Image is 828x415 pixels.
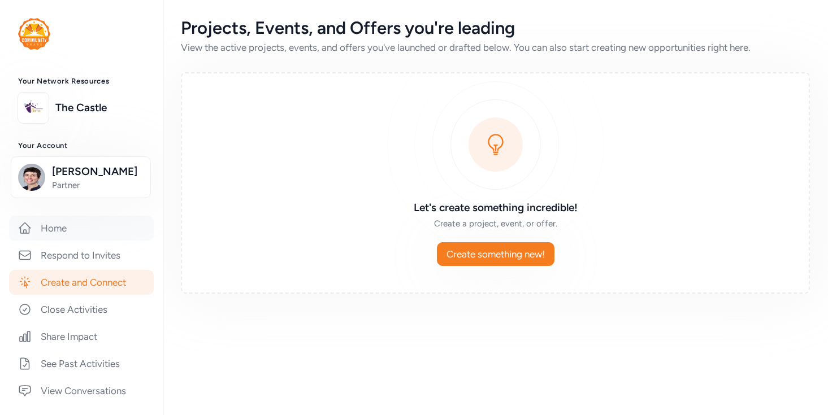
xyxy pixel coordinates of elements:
a: Share Impact [9,324,154,349]
h3: Your Network Resources [18,77,145,86]
a: The Castle [55,100,145,116]
button: Create something new! [437,242,554,266]
h3: Let's create something incredible! [333,200,658,216]
span: Partner [52,180,144,191]
img: logo [18,18,50,50]
img: logo [21,95,46,120]
a: View Conversations [9,378,154,403]
div: Projects, Events, and Offers you're leading [181,18,810,38]
span: Create something new! [446,247,545,261]
a: Home [9,216,154,241]
h3: Your Account [18,141,145,150]
div: Create a project, event, or offer. [333,218,658,229]
div: View the active projects, events, and offers you've launched or drafted below. You can also start... [181,41,810,54]
a: Close Activities [9,297,154,322]
a: See Past Activities [9,351,154,376]
span: [PERSON_NAME] [52,164,144,180]
a: Create and Connect [9,270,154,295]
button: [PERSON_NAME]Partner [11,156,151,198]
a: Respond to Invites [9,243,154,268]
